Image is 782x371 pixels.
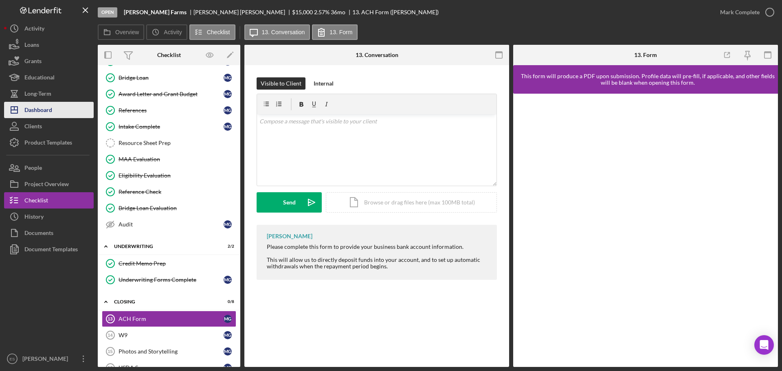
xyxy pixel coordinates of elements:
[283,192,296,213] div: Send
[224,106,232,114] div: M G
[24,241,78,259] div: Document Templates
[331,9,345,15] div: 36 mo
[102,343,236,360] a: 15Photos and StorytellingMG
[119,348,224,355] div: Photos and Storytelling
[224,347,232,356] div: M G
[102,311,236,327] a: 13ACH FormMG
[102,216,236,233] a: AuditMG
[224,276,232,284] div: M G
[4,241,94,257] button: Document Templates
[108,316,112,321] tspan: 13
[98,24,144,40] button: Overview
[312,24,358,40] button: 13. Form
[292,9,313,15] span: $15,000
[114,244,214,249] div: Underwriting
[102,184,236,200] a: Reference Check
[189,24,235,40] button: Checklist
[102,167,236,184] a: Eligibility Evaluation
[115,29,139,35] label: Overview
[102,255,236,272] a: Credit Memo Prep
[119,364,224,371] div: USDA Survey
[10,357,15,361] text: ES
[146,24,187,40] button: Activity
[224,123,232,131] div: M G
[314,77,334,90] div: Internal
[119,123,224,130] div: Intake Complete
[262,29,305,35] label: 13. Conversation
[114,299,214,304] div: Closing
[102,102,236,119] a: ReferencesMG
[119,75,224,81] div: Bridge Loan
[257,192,322,213] button: Send
[224,331,232,339] div: M G
[224,315,232,323] div: M G
[108,365,112,370] tspan: 16
[267,233,312,239] div: [PERSON_NAME]
[754,335,774,355] div: Open Intercom Messenger
[244,24,310,40] button: 13. Conversation
[257,77,305,90] button: Visible to Client
[220,299,234,304] div: 0 / 8
[224,90,232,98] div: M G
[119,277,224,283] div: Underwriting Forms Complete
[4,351,94,367] button: ES[PERSON_NAME]
[102,272,236,288] a: Underwriting Forms CompleteMG
[119,189,236,195] div: Reference Check
[261,77,301,90] div: Visible to Client
[119,156,236,162] div: MAA Evaluation
[98,7,117,18] div: Open
[157,52,181,58] div: Checklist
[102,200,236,216] a: Bridge Loan Evaluation
[224,220,232,228] div: M G
[119,140,236,146] div: Resource Sheet Prep
[164,29,182,35] label: Activity
[314,9,329,15] div: 2.57 %
[720,4,760,20] div: Mark Complete
[119,260,236,267] div: Credit Memo Prep
[102,86,236,102] a: Award Letter and Grant BudgetMG
[102,119,236,135] a: Intake CompleteMG
[220,244,234,249] div: 2 / 2
[102,135,236,151] a: Resource Sheet Prep
[712,4,778,20] button: Mark Complete
[20,351,73,369] div: [PERSON_NAME]
[521,102,771,359] iframe: Lenderfit form
[267,244,489,270] div: Please complete this form to provide your business bank account information. This will allow us t...
[119,332,224,338] div: W9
